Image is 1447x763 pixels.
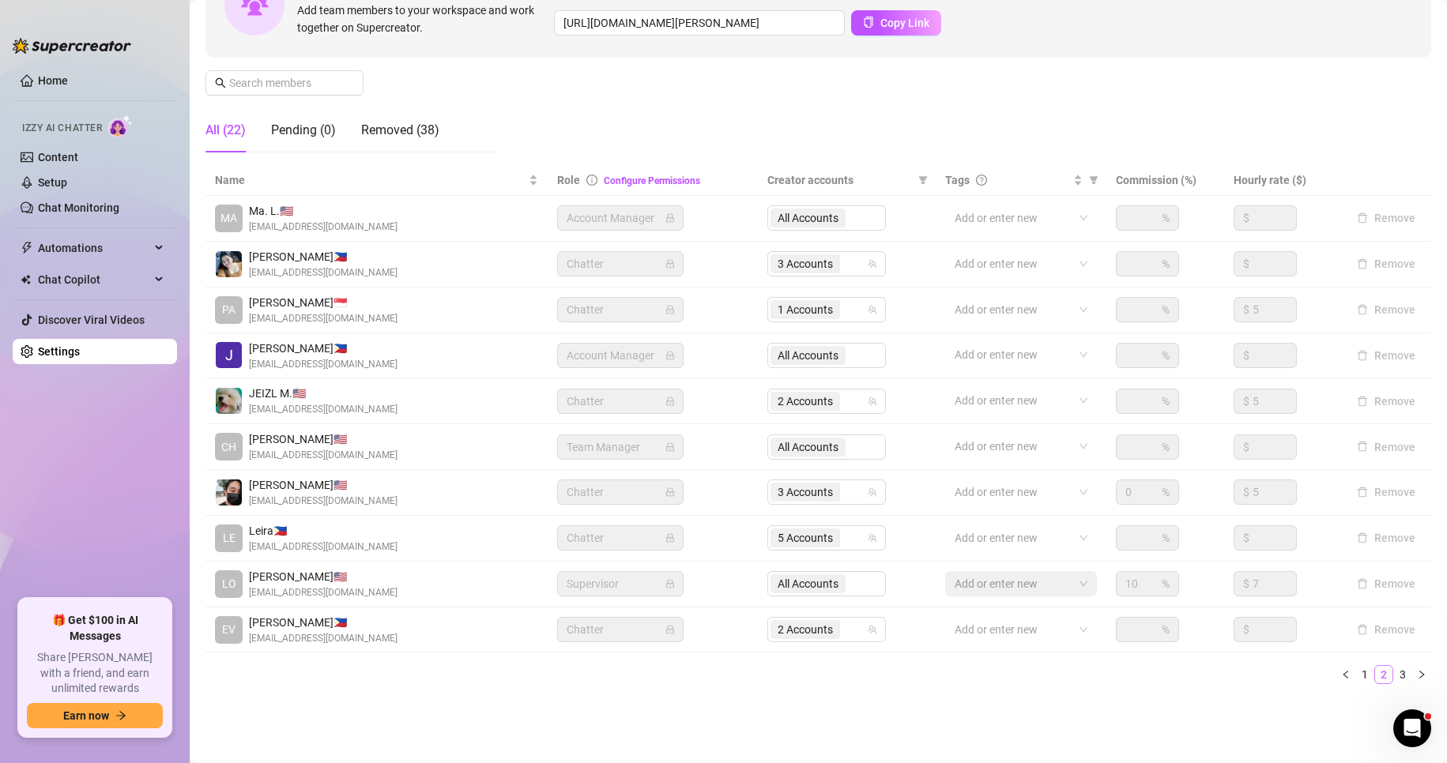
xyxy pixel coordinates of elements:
[38,201,119,214] a: Chat Monitoring
[1394,666,1411,683] a: 3
[567,618,674,641] span: Chatter
[222,621,236,638] span: EV
[215,171,526,189] span: Name
[868,305,877,314] span: team
[249,614,398,631] span: [PERSON_NAME] 🇵🇭
[1374,665,1393,684] li: 2
[665,579,675,588] span: lock
[1351,392,1422,411] button: Remove
[21,242,33,254] span: thunderbolt
[220,209,237,227] span: MA
[249,402,398,417] span: [EMAIL_ADDRESS][DOMAIN_NAME]
[1351,574,1422,593] button: Remove
[249,494,398,509] span: [EMAIL_ADDRESS][DOMAIN_NAME]
[665,259,675,269] span: lock
[567,480,674,504] span: Chatter
[1351,438,1422,457] button: Remove
[21,274,31,285] img: Chat Copilot
[868,487,877,497] span: team
[216,342,242,368] img: John Lhester
[249,357,398,372] span: [EMAIL_ADDRESS][DOMAIN_NAME]
[778,393,833,410] span: 2 Accounts
[868,397,877,406] span: team
[1351,483,1422,502] button: Remove
[1417,670,1426,679] span: right
[38,314,145,326] a: Discover Viral Videos
[249,248,398,265] span: [PERSON_NAME] 🇵🇭
[205,121,246,140] div: All (22)
[271,121,336,140] div: Pending (0)
[567,389,674,413] span: Chatter
[249,202,398,220] span: Ma. L. 🇺🇸
[216,251,242,277] img: Sheina Gorriceta
[863,17,874,28] span: copy
[223,529,236,547] span: LE
[229,74,341,92] input: Search members
[665,397,675,406] span: lock
[249,631,398,646] span: [EMAIL_ADDRESS][DOMAIN_NAME]
[767,171,912,189] span: Creator accounts
[249,294,398,311] span: [PERSON_NAME] 🇸🇬
[216,479,242,506] img: john kenneth santillan
[1375,666,1392,683] a: 2
[38,151,78,163] a: Content
[665,533,675,543] span: lock
[1224,165,1341,196] th: Hourly rate ($)
[1106,165,1223,196] th: Commission (%)
[249,448,398,463] span: [EMAIL_ADDRESS][DOMAIN_NAME]
[38,267,150,292] span: Chat Copilot
[665,305,675,314] span: lock
[1412,665,1431,684] button: right
[249,522,398,539] span: Leira 🇵🇭
[665,442,675,452] span: lock
[297,2,548,36] span: Add team members to your workspace and work together on Supercreator.
[567,206,674,230] span: Account Manager
[1089,175,1098,185] span: filter
[249,220,398,235] span: [EMAIL_ADDRESS][DOMAIN_NAME]
[557,174,580,186] span: Role
[1351,300,1422,319] button: Remove
[915,168,931,192] span: filter
[665,487,675,497] span: lock
[567,298,674,321] span: Chatter
[778,255,833,272] span: 3 Accounts
[778,483,833,501] span: 3 Accounts
[249,265,398,280] span: [EMAIL_ADDRESS][DOMAIN_NAME]
[771,254,840,273] span: 3 Accounts
[771,528,840,547] span: 5 Accounts
[567,435,674,459] span: Team Manager
[567,526,674,550] span: Chatter
[38,74,68,87] a: Home
[205,165,548,196] th: Name
[108,115,133,137] img: AI Chatter
[1355,665,1374,684] li: 1
[249,585,398,600] span: [EMAIL_ADDRESS][DOMAIN_NAME]
[27,613,163,644] span: 🎁 Get $100 in AI Messages
[216,388,242,414] img: JEIZL MALLARI
[945,171,970,189] span: Tags
[604,175,700,186] a: Configure Permissions
[1341,670,1351,679] span: left
[1351,254,1422,273] button: Remove
[63,709,109,722] span: Earn now
[249,430,398,448] span: [PERSON_NAME] 🇺🇸
[778,529,833,547] span: 5 Accounts
[1336,665,1355,684] li: Previous Page
[1336,665,1355,684] button: left
[1351,620,1422,639] button: Remove
[567,572,674,596] span: Supervisor
[1356,666,1374,683] a: 1
[567,344,674,367] span: Account Manager
[918,175,928,185] span: filter
[868,533,877,543] span: team
[976,175,987,186] span: question-circle
[27,650,163,697] span: Share [PERSON_NAME] with a friend, and earn unlimited rewards
[868,625,877,634] span: team
[771,300,840,319] span: 1 Accounts
[222,575,236,592] span: LO
[22,121,102,136] span: Izzy AI Chatter
[665,213,675,223] span: lock
[1393,709,1431,747] iframe: Intercom live chat
[38,345,80,358] a: Settings
[1412,665,1431,684] li: Next Page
